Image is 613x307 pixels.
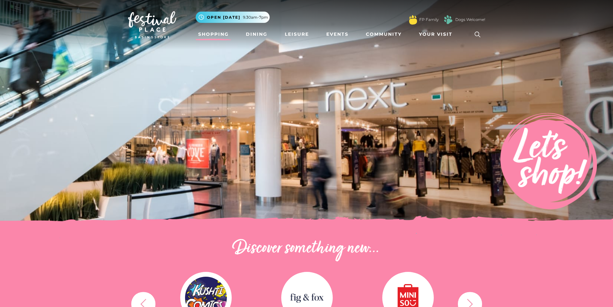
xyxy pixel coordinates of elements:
a: Dining [243,28,270,40]
a: FP Family [419,17,439,23]
a: Leisure [282,28,311,40]
a: Your Visit [416,28,458,40]
img: Festival Place Logo [128,11,176,38]
a: Shopping [196,28,231,40]
span: Your Visit [419,31,452,38]
a: Events [324,28,351,40]
a: Community [363,28,404,40]
span: 9.30am-7pm [243,14,268,20]
span: Open [DATE] [207,14,240,20]
h2: Discover something new... [128,238,485,259]
button: Open [DATE] 9.30am-7pm [196,12,270,23]
a: Dogs Welcome! [455,17,485,23]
